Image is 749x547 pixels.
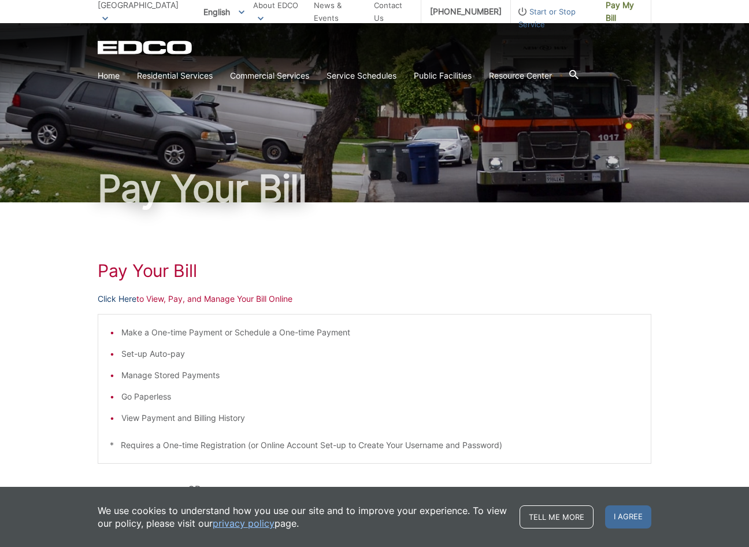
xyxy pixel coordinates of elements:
[121,412,639,424] li: View Payment and Billing History
[327,69,396,82] a: Service Schedules
[121,348,639,360] li: Set-up Auto-pay
[181,481,651,497] p: - OR -
[98,504,508,530] p: We use cookies to understand how you use our site and to improve your experience. To view our pol...
[605,505,651,528] span: I agree
[121,326,639,339] li: Make a One-time Payment or Schedule a One-time Payment
[98,260,651,281] h1: Pay Your Bill
[98,170,651,207] h1: Pay Your Bill
[98,293,651,305] p: to View, Pay, and Manage Your Bill Online
[230,69,309,82] a: Commercial Services
[98,293,136,305] a: Click Here
[98,69,120,82] a: Home
[213,517,275,530] a: privacy policy
[137,69,213,82] a: Residential Services
[121,390,639,403] li: Go Paperless
[195,2,253,21] span: English
[520,505,594,528] a: Tell me more
[414,69,472,82] a: Public Facilities
[98,40,194,54] a: EDCD logo. Return to the homepage.
[110,439,639,452] p: * Requires a One-time Registration (or Online Account Set-up to Create Your Username and Password)
[489,69,552,82] a: Resource Center
[121,369,639,382] li: Manage Stored Payments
